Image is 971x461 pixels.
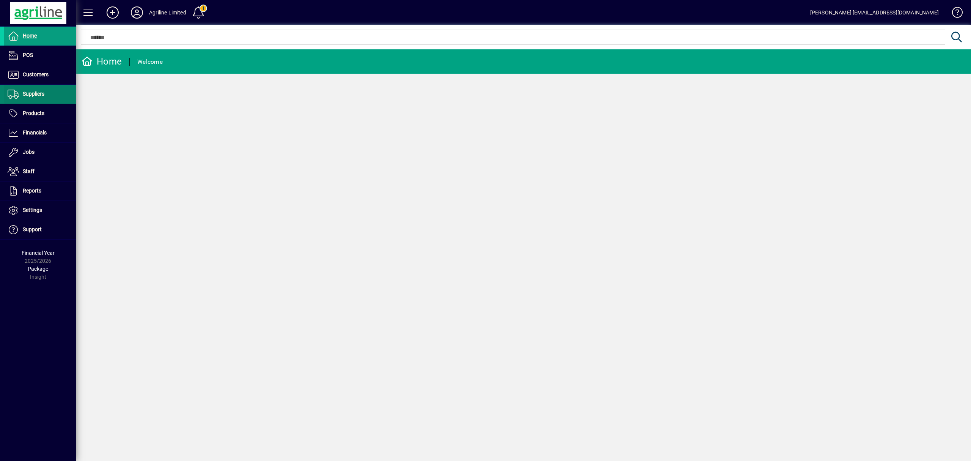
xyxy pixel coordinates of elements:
[22,250,55,256] span: Financial Year
[23,149,35,155] span: Jobs
[23,110,44,116] span: Products
[4,46,76,65] a: POS
[4,123,76,142] a: Financials
[4,162,76,181] a: Staff
[23,129,47,136] span: Financials
[125,6,149,19] button: Profile
[23,71,49,77] span: Customers
[23,226,42,232] span: Support
[23,207,42,213] span: Settings
[137,56,163,68] div: Welcome
[149,6,186,19] div: Agriline Limited
[23,52,33,58] span: POS
[4,220,76,239] a: Support
[101,6,125,19] button: Add
[28,266,48,272] span: Package
[23,168,35,174] span: Staff
[4,65,76,84] a: Customers
[23,188,41,194] span: Reports
[810,6,939,19] div: [PERSON_NAME] [EMAIL_ADDRESS][DOMAIN_NAME]
[23,33,37,39] span: Home
[4,143,76,162] a: Jobs
[946,2,962,26] a: Knowledge Base
[82,55,122,68] div: Home
[4,201,76,220] a: Settings
[4,85,76,104] a: Suppliers
[23,91,44,97] span: Suppliers
[4,104,76,123] a: Products
[4,182,76,201] a: Reports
